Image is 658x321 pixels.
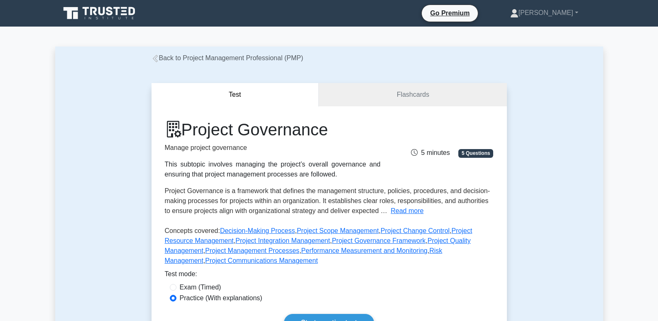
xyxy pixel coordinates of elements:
a: Project Change Control [381,227,450,234]
a: Project Management Processes [205,247,299,254]
a: Flashcards [319,83,506,107]
a: Performance Measurement and Monitoring [301,247,428,254]
a: Back to Project Management Professional (PMP) [152,54,303,61]
p: Concepts covered: , , , , , , , , , , [165,226,494,269]
a: [PERSON_NAME] [490,5,598,21]
h1: Project Governance [165,120,381,140]
a: Project Communications Management [205,257,318,264]
a: Project Governance Framework [332,237,426,244]
span: 5 Questions [458,149,493,157]
button: Read more [391,206,423,216]
a: Go Premium [425,8,475,18]
a: Decision-Making Process [220,227,295,234]
span: Project Governance is a framework that defines the management structure, policies, procedures, an... [165,187,490,214]
div: Test mode: [165,269,494,282]
p: Manage project governance [165,143,381,153]
button: Test [152,83,319,107]
a: Project Integration Management [235,237,330,244]
span: 5 minutes [411,149,450,156]
div: This subtopic involves managing the project’s overall governance and ensuring that project manage... [165,159,381,179]
label: Practice (With explanations) [180,293,262,303]
a: Project Scope Management [297,227,379,234]
label: Exam (Timed) [180,282,221,292]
